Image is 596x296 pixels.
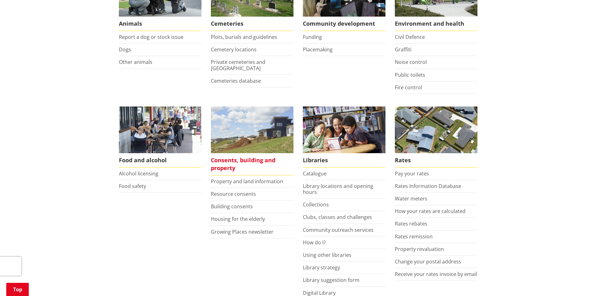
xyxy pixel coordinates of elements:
[395,17,477,31] span: Environment and health
[395,246,444,252] a: Property revaluation
[211,178,283,185] a: Property and land information
[211,106,293,175] a: New Pokeno housing development Consents, building and property
[395,106,477,153] img: Rates-thumbnail
[211,106,293,153] img: Land and property thumbnail
[211,228,273,235] a: Growing Places newsletter
[303,106,385,168] a: Library membership is free to everyone who lives in the Waikato district. Libraries
[395,153,477,168] span: Rates
[303,264,340,271] a: Library strategy
[211,59,265,71] a: Private cemeteries and [GEOGRAPHIC_DATA]
[303,214,372,221] a: Clubs, classes and challenges
[211,34,277,40] a: Plots, burials and guidelines
[395,170,429,177] a: Pay your rates
[395,220,427,227] a: Rates rebates
[211,203,253,210] a: Building consents
[6,283,29,296] a: Top
[303,170,327,177] a: Catalogue
[303,106,385,153] img: Waikato District Council libraries
[119,106,201,168] a: Food and Alcohol in the Waikato Food and alcohol
[395,84,422,91] a: Fire control
[395,208,466,215] a: How your rates are calculated
[395,183,461,190] a: Rates Information Database
[211,46,257,53] a: Cemetery locations
[395,59,427,65] a: Noise control
[395,233,433,240] a: Rates remission
[303,277,359,283] a: Library suggestion form
[303,34,322,40] a: Funding
[119,183,146,190] a: Food safety
[303,226,374,233] a: Community outreach services
[303,17,385,31] span: Community development
[119,59,152,65] a: Other animals
[119,153,201,168] span: Food and alcohol
[395,106,477,168] a: Pay your rates online Rates
[119,34,183,40] a: Report a dog or stock issue
[119,17,201,31] span: Animals
[119,106,201,153] img: Food and Alcohol in the Waikato
[211,216,265,222] a: Housing for the elderly
[395,71,425,78] a: Public toilets
[395,195,427,202] a: Water meters
[395,46,411,53] a: Graffiti
[395,34,425,40] a: Civil Defence
[303,183,373,195] a: Library locations and opening hours
[395,258,461,265] a: Change your postal address
[211,153,293,175] span: Consents, building and property
[395,271,477,278] a: Receive your rates invoice by email
[303,239,326,246] a: How do I?
[119,46,131,53] a: Dogs
[303,252,351,258] a: Using other libraries
[119,170,158,177] a: Alcohol licensing
[303,153,385,168] span: Libraries
[303,201,329,208] a: Collections
[303,46,333,53] a: Placemaking
[211,190,256,197] a: Resource consents
[211,17,293,31] span: Cemeteries
[211,77,261,84] a: Cemeteries database
[567,270,590,292] iframe: Messenger Launcher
